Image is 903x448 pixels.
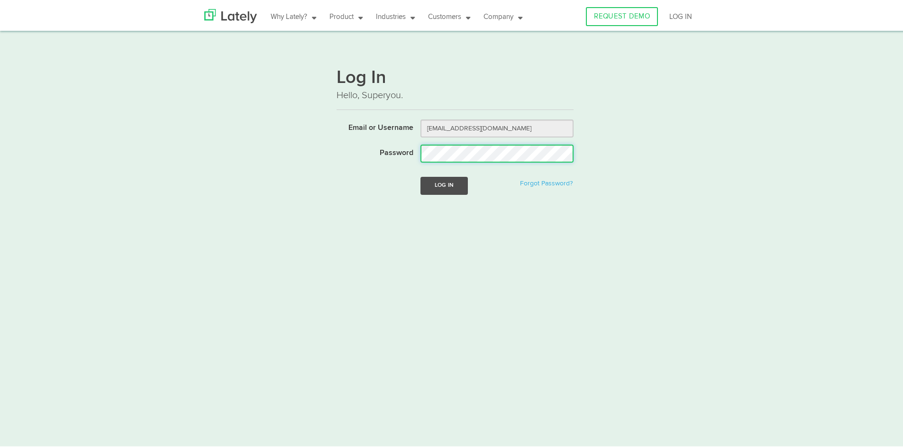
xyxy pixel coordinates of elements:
h1: Log In [337,67,574,87]
input: Email or Username [420,118,574,136]
button: Log In [420,175,468,192]
img: Lately [204,7,257,21]
p: Hello, Superyou. [337,87,574,101]
label: Email or Username [329,118,413,132]
a: REQUEST DEMO [586,5,658,24]
label: Password [329,143,413,157]
a: Forgot Password? [520,178,573,185]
